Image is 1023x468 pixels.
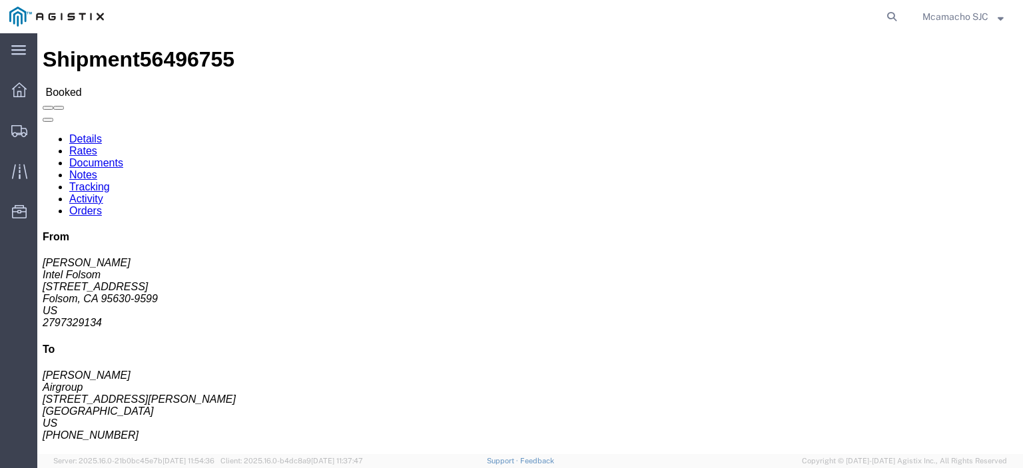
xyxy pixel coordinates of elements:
[220,457,363,465] span: Client: 2025.16.0-b4dc8a9
[922,9,988,24] span: Mcamacho SJC
[311,457,363,465] span: [DATE] 11:37:47
[802,455,1007,467] span: Copyright © [DATE]-[DATE] Agistix Inc., All Rights Reserved
[37,33,1023,454] iframe: FS Legacy Container
[163,457,214,465] span: [DATE] 11:54:36
[53,457,214,465] span: Server: 2025.16.0-21b0bc45e7b
[520,457,554,465] a: Feedback
[9,7,104,27] img: logo
[922,9,1004,25] button: Mcamacho SJC
[487,457,520,465] a: Support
